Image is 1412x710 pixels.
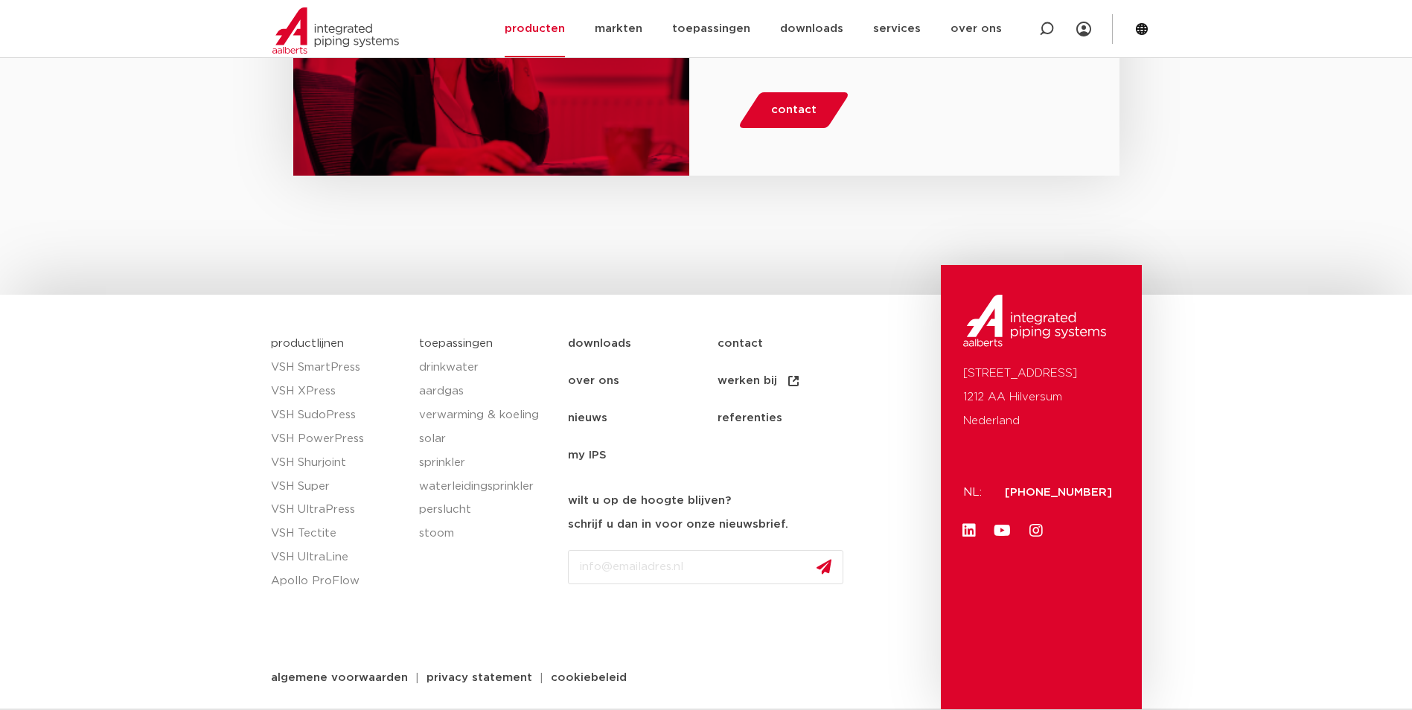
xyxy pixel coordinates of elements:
a: VSH Super [271,475,405,499]
a: VSH Tectite [271,522,405,546]
a: downloads [568,325,718,362]
a: solar [419,427,553,451]
a: Apollo ProFlow [271,569,405,593]
strong: schrijf u dan in voor onze nieuwsbrief. [568,519,788,530]
strong: wilt u op de hoogte blijven? [568,495,731,506]
a: perslucht [419,498,553,522]
a: privacy statement [415,672,543,683]
a: verwarming & koeling [419,403,553,427]
input: info@emailadres.nl [568,550,843,584]
a: toepassingen [419,338,493,349]
a: VSH SmartPress [271,356,405,380]
a: referenties [718,400,867,437]
a: contact [718,325,867,362]
a: VSH Shurjoint [271,451,405,475]
a: algemene voorwaarden [260,672,419,683]
a: over ons [568,362,718,400]
a: contact [738,92,851,128]
span: contact [771,98,817,122]
a: aardgas [419,380,553,403]
a: VSH UltraLine [271,546,405,569]
span: algemene voorwaarden [271,672,408,683]
a: cookiebeleid [540,672,638,683]
a: VSH PowerPress [271,427,405,451]
a: nieuws [568,400,718,437]
span: privacy statement [427,672,532,683]
a: VSH UltraPress [271,498,405,522]
a: [PHONE_NUMBER] [1005,487,1112,498]
nav: Menu [568,325,933,474]
a: my IPS [568,437,718,474]
a: waterleidingsprinkler [419,475,553,499]
a: werken bij [718,362,867,400]
a: VSH SudoPress [271,403,405,427]
iframe: reCAPTCHA [568,596,794,654]
p: [STREET_ADDRESS] 1212 AA Hilversum Nederland [963,362,1119,433]
a: stoom [419,522,553,546]
img: send.svg [817,559,831,575]
a: productlijnen [271,338,344,349]
a: VSH XPress [271,380,405,403]
span: cookiebeleid [551,672,627,683]
p: NL: [963,481,987,505]
div: my IPS [1076,13,1091,45]
a: sprinkler [419,451,553,475]
a: drinkwater [419,356,553,380]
